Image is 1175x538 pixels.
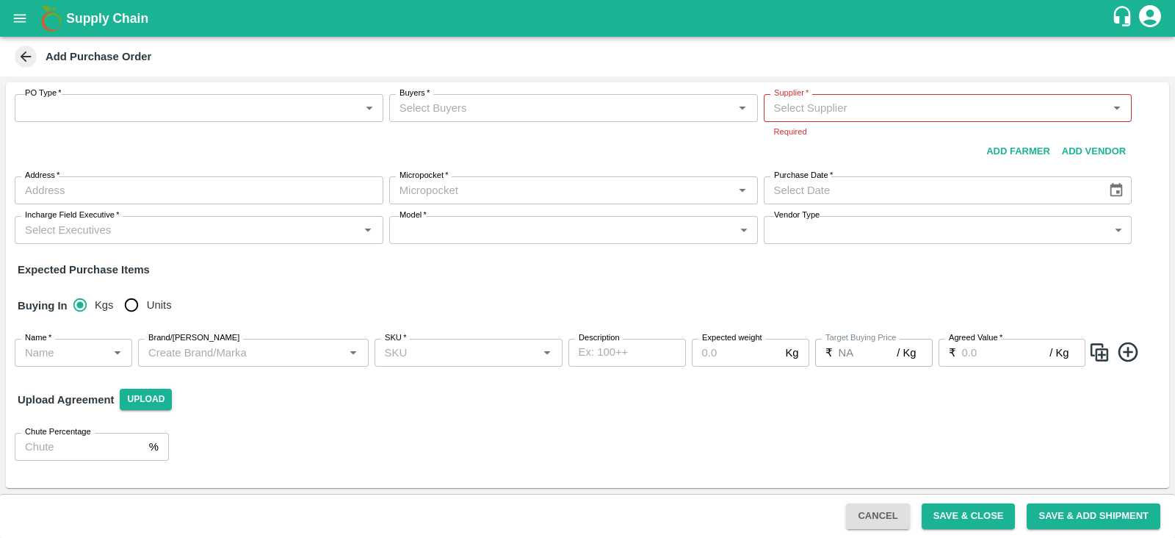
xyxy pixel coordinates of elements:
[394,181,729,200] input: Micropocket
[774,170,833,182] label: Purchase Date
[980,139,1056,165] button: Add Farmer
[399,87,430,99] label: Buyers
[692,339,780,367] input: 0.0
[19,220,355,240] input: Select Executives
[825,332,897,344] label: Target Buying Price
[825,345,833,361] p: ₹
[358,220,377,240] button: Open
[66,8,1111,29] a: Supply Chain
[1088,340,1110,365] img: CloneIcon
[538,343,557,362] button: Open
[764,176,1096,204] input: Select Date
[66,11,148,26] b: Supply Chain
[1111,5,1137,32] div: customer-support
[15,176,383,204] input: Address
[19,343,104,362] input: Name
[25,426,91,438] label: Chute Percentage
[1107,98,1127,118] button: Open
[394,98,729,118] input: Select Buyers
[12,290,73,321] h6: Buying In
[379,343,534,362] input: SKU
[949,345,956,361] p: ₹
[399,209,427,221] label: Model
[579,332,620,344] label: Description
[785,345,798,361] p: Kg
[108,343,127,362] button: Open
[37,4,66,33] img: logo
[18,264,150,276] strong: Expected Purchase Items
[95,297,114,313] span: Kgs
[1056,139,1132,165] button: Add Vendor
[148,332,239,344] label: Brand/[PERSON_NAME]
[344,343,363,362] button: Open
[25,332,51,344] label: Name
[1049,345,1069,361] p: / Kg
[3,1,37,35] button: open drawer
[733,98,752,118] button: Open
[25,87,62,99] label: PO Type
[774,87,809,99] label: Supplier
[897,345,916,361] p: / Kg
[1027,503,1160,529] button: Save & Add Shipment
[768,98,1104,118] input: Select Supplier
[922,503,1016,529] button: Save & Close
[1102,176,1130,204] button: Choose date
[774,209,820,221] label: Vendor Type
[385,332,406,344] label: SKU
[962,339,1050,367] input: 0.0
[120,389,172,410] span: Upload
[774,125,1122,138] p: Required
[25,170,59,182] label: Address
[839,339,897,367] input: 0.0
[15,433,143,461] input: Chute
[702,332,762,344] label: Expected weight
[149,439,159,455] p: %
[1137,3,1163,34] div: account of current user
[399,170,449,182] label: Micropocket
[46,51,151,62] b: Add Purchase Order
[18,394,114,406] strong: Upload Agreement
[846,503,909,529] button: Cancel
[142,343,340,362] input: Create Brand/Marka
[73,290,184,320] div: buying_in
[949,332,1002,344] label: Agreed Value
[25,209,119,221] label: Incharge Field Executive
[733,181,752,200] button: Open
[147,297,172,313] span: Units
